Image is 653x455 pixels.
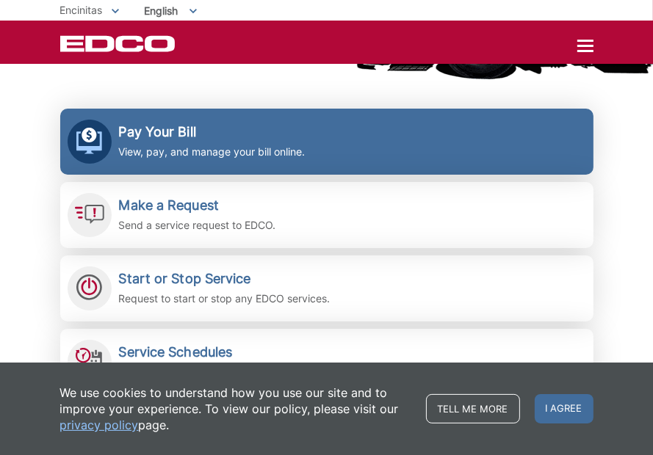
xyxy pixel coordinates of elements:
[119,217,276,233] p: Send a service request to EDCO.
[119,197,276,214] h2: Make a Request
[119,144,306,160] p: View, pay, and manage your bill online.
[60,182,594,248] a: Make a Request Send a service request to EDCO.
[119,291,331,307] p: Request to start or stop any EDCO services.
[60,109,594,175] a: Pay Your Bill View, pay, and manage your bill online.
[119,271,331,287] h2: Start or Stop Service
[119,344,342,360] h2: Service Schedules
[426,394,520,423] a: Tell me more
[60,4,103,16] span: Encinitas
[60,329,594,395] a: Service Schedules Stay up-to-date on any changes in schedules.
[60,35,177,52] a: EDCD logo. Return to the homepage.
[60,417,139,433] a: privacy policy
[60,385,411,433] p: We use cookies to understand how you use our site and to improve your experience. To view our pol...
[535,394,594,423] span: I agree
[119,124,306,140] h2: Pay Your Bill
